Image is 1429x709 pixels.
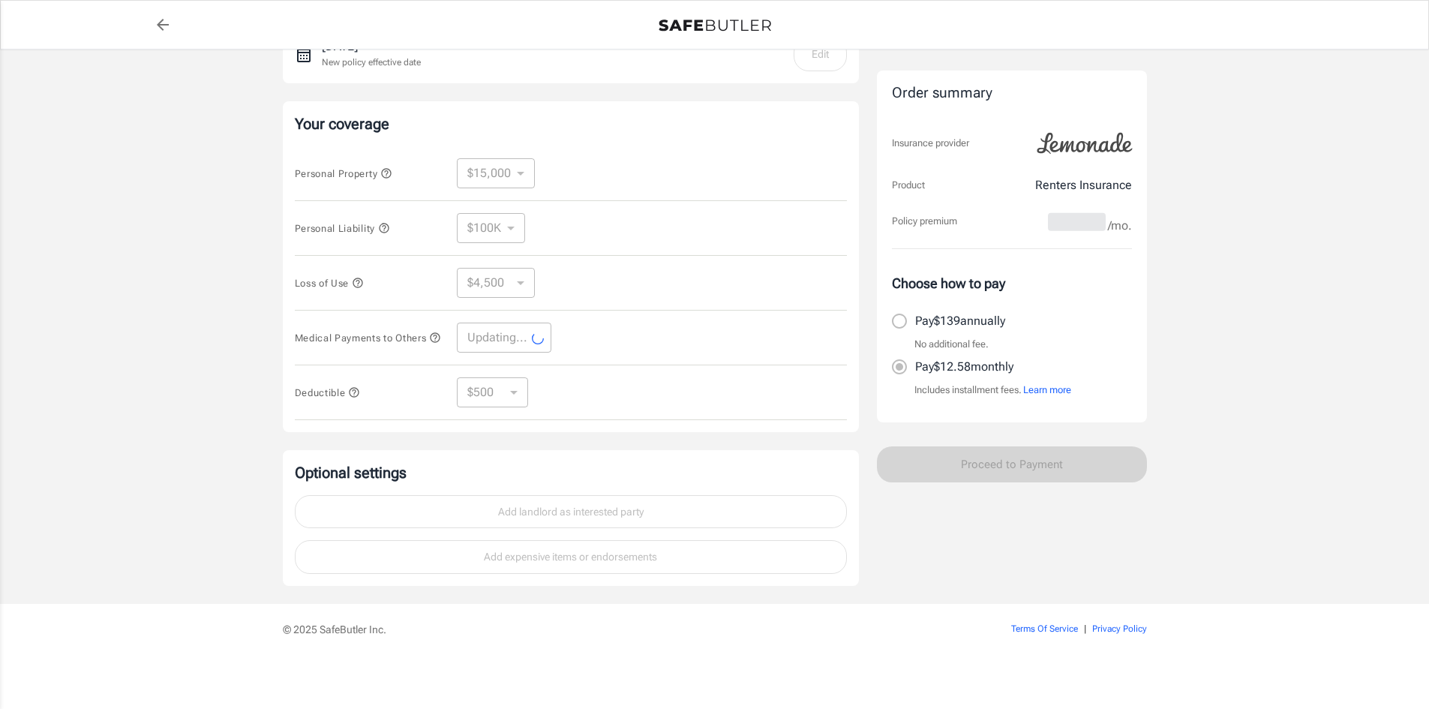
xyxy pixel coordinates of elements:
[295,274,364,292] button: Loss of Use
[892,83,1132,104] div: Order summary
[148,10,178,40] a: back to quotes
[283,622,926,637] p: © 2025 SafeButler Inc.
[295,113,847,134] p: Your coverage
[295,329,442,347] button: Medical Payments to Others
[1084,623,1086,634] span: |
[295,332,442,344] span: Medical Payments to Others
[915,312,1005,330] p: Pay $139 annually
[892,178,925,193] p: Product
[295,46,313,64] svg: New policy start date
[295,219,390,237] button: Personal Liability
[295,462,847,483] p: Optional settings
[915,358,1013,376] p: Pay $12.58 monthly
[295,168,392,179] span: Personal Property
[295,164,392,182] button: Personal Property
[892,214,957,229] p: Policy premium
[1028,122,1141,164] img: Lemonade
[1011,623,1078,634] a: Terms Of Service
[1023,383,1071,398] button: Learn more
[659,20,771,32] img: Back to quotes
[1092,623,1147,634] a: Privacy Policy
[892,273,1132,293] p: Choose how to pay
[295,387,361,398] span: Deductible
[295,278,364,289] span: Loss of Use
[914,337,989,352] p: No additional fee.
[1108,215,1132,236] span: /mo.
[295,383,361,401] button: Deductible
[295,223,390,234] span: Personal Liability
[322,56,421,69] p: New policy effective date
[914,383,1071,398] p: Includes installment fees.
[892,136,969,151] p: Insurance provider
[1035,176,1132,194] p: Renters Insurance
